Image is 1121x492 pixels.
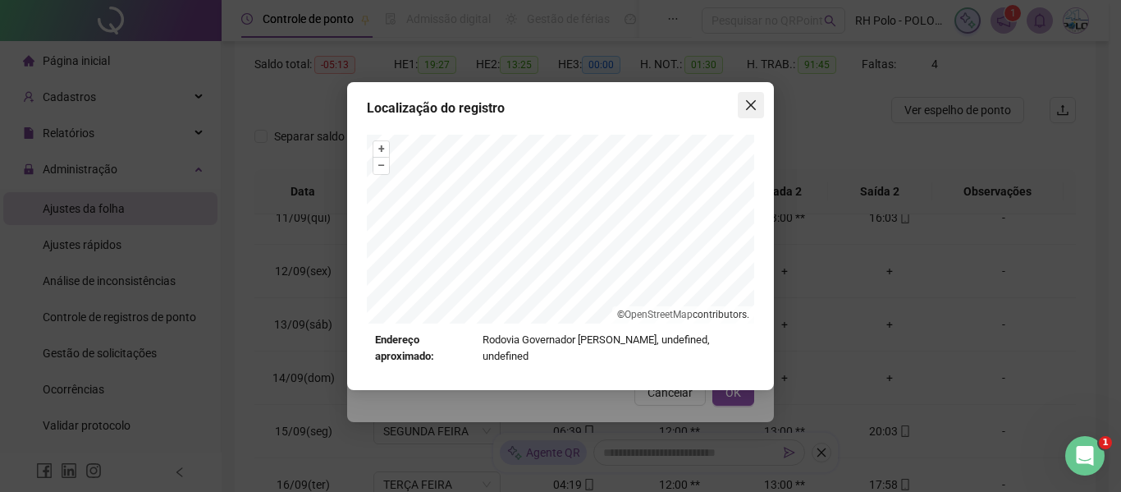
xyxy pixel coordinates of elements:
strong: Endereço aproximado: [375,332,476,366]
li: © contributors. [617,309,749,320]
div: Rodovia Governador [PERSON_NAME], undefined, undefined [375,332,746,366]
iframe: Intercom live chat [1065,436,1105,476]
button: + [373,141,389,157]
a: OpenStreetMap [625,309,693,320]
button: – [373,158,389,173]
div: Localização do registro [367,99,754,118]
span: close [744,99,757,112]
span: 1 [1099,436,1112,449]
button: Close [738,92,764,118]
